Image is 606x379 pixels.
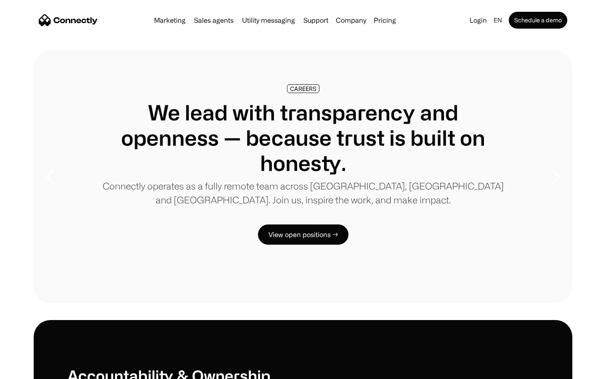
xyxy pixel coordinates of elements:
h1: We lead with transparency and openness — because trust is built on honesty. [101,100,505,176]
a: Pricing [370,17,399,24]
aside: Language selected: English [8,363,50,376]
a: View open positions → [258,224,348,245]
div: en [494,14,502,26]
a: Utility messaging [239,17,298,24]
p: Connectly operates as a fully remote team across [GEOGRAPHIC_DATA], [GEOGRAPHIC_DATA] and [GEOGRA... [101,179,505,207]
a: Sales agents [191,17,237,24]
div: Company [336,14,366,26]
a: Support [300,17,332,24]
ul: Language list [17,364,50,376]
div: CAREERS [290,85,316,92]
a: Marketing [151,17,189,24]
a: Login [466,14,490,26]
a: Schedule a demo [509,12,567,29]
